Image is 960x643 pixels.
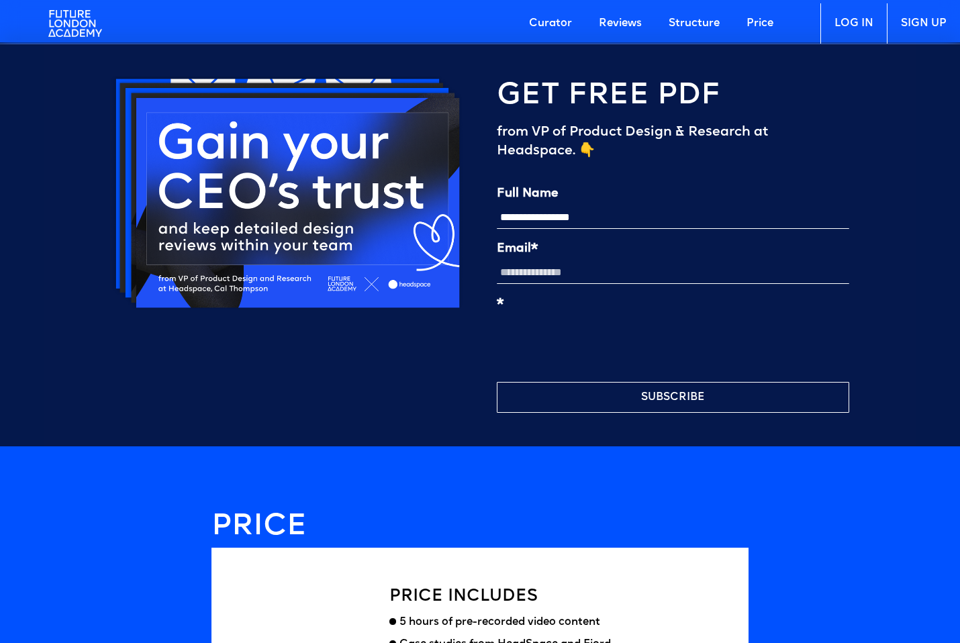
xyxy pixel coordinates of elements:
[497,242,849,256] label: Email*
[516,3,585,44] a: Curator
[399,615,728,630] div: 5 hours of pre-recorded video content
[497,316,701,368] iframe: reCAPTCHA
[497,187,849,201] label: Full Name
[497,382,849,413] button: SUBSCRIBE
[585,3,655,44] a: Reviews
[211,513,749,541] h4: PRICE
[820,3,887,44] a: LOG IN
[497,83,720,110] h4: GET FREE PDF
[733,3,787,44] a: Price
[497,123,849,160] div: from VP of Product Design & Research at Headspace. 👇
[389,588,538,605] h5: Price includes
[887,3,960,44] a: SIGN UP
[655,3,733,44] a: Structure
